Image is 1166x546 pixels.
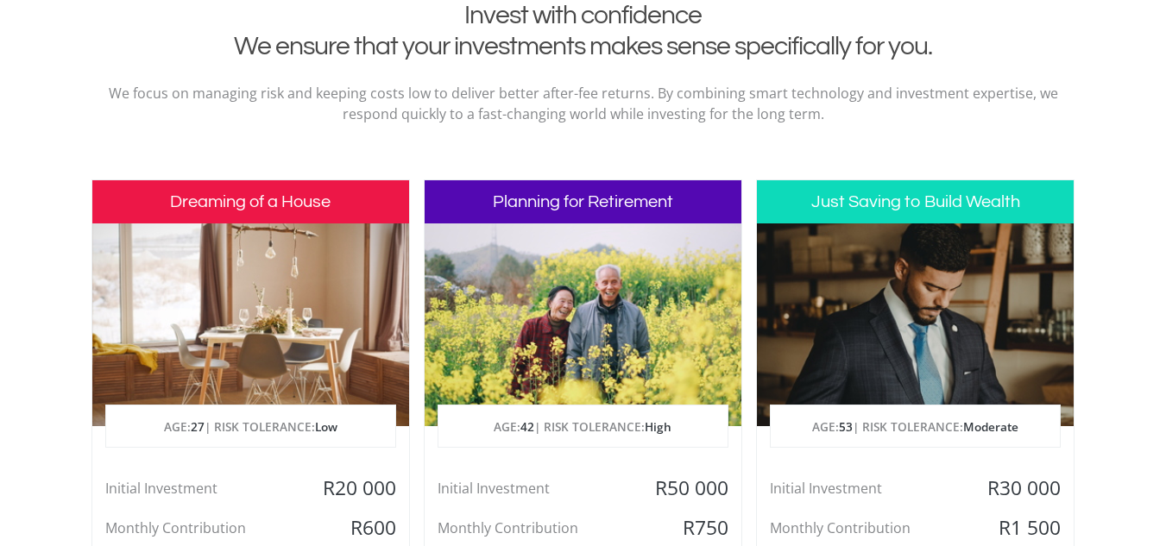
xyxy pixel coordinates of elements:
div: R20 000 [303,475,408,501]
div: Initial Investment [92,475,304,501]
span: 53 [839,418,853,435]
div: R1 500 [968,515,1074,541]
div: R750 [636,515,741,541]
p: AGE: | RISK TOLERANCE: [106,405,395,449]
span: Low [315,418,337,435]
span: Moderate [963,418,1018,435]
p: AGE: | RISK TOLERANCE: [438,405,728,449]
span: 42 [520,418,534,435]
div: Monthly Contribution [425,515,636,541]
h3: Dreaming of a House [92,180,409,223]
div: R600 [303,515,408,541]
h3: Planning for Retirement [425,180,741,223]
div: Initial Investment [425,475,636,501]
span: High [645,418,671,435]
span: 27 [191,418,205,435]
div: Monthly Contribution [92,515,304,541]
p: We focus on managing risk and keeping costs low to deliver better after-fee returns. By combining... [104,83,1062,124]
p: AGE: | RISK TOLERANCE: [771,405,1060,449]
div: Monthly Contribution [757,515,968,541]
h3: Just Saving to Build Wealth [757,180,1074,223]
div: Initial Investment [757,475,968,501]
div: R30 000 [968,475,1074,501]
div: R50 000 [636,475,741,501]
